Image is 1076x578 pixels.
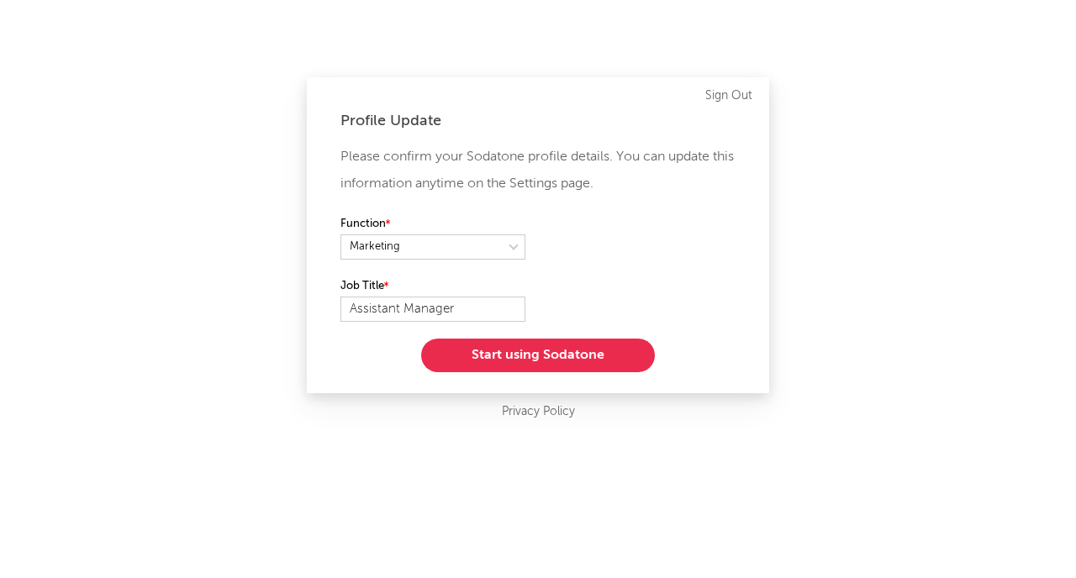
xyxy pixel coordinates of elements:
[340,111,736,131] div: Profile Update
[705,86,752,106] a: Sign Out
[340,276,525,297] label: Job Title
[340,144,736,197] p: Please confirm your Sodatone profile details. You can update this information anytime on the Sett...
[502,402,575,423] a: Privacy Policy
[421,339,655,372] button: Start using Sodatone
[340,214,525,234] label: Function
